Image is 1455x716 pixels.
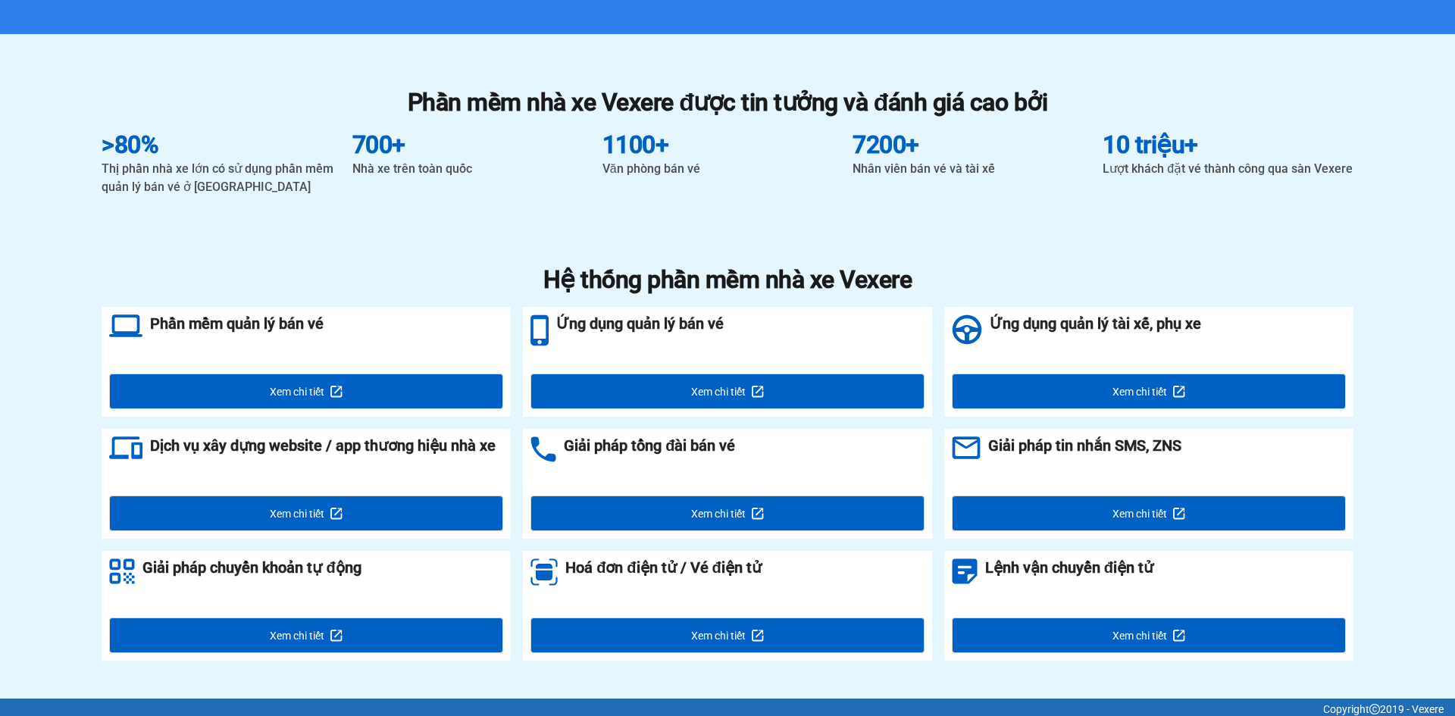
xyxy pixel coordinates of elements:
[952,436,1346,496] div: Giải pháp tin nhắn SMS, ZNS
[1112,630,1167,641] span: Xem chi tiết
[952,374,1346,409] button: Xem chi tiết
[530,314,925,374] div: Ứng dụng quản lý bán vé
[352,160,602,178] div: Nhà xe trên toàn quốc
[270,508,324,519] span: Xem chi tiết
[952,314,1346,374] div: Ứng dụng quản lý tài xế, phụ xe
[530,496,925,531] button: Xem chi tiết
[1112,386,1167,397] span: Xem chi tiết
[102,130,352,160] div: >80%
[1103,160,1353,178] div: Lượt khách đặt vé thành công qua sàn Vexere
[109,558,503,618] div: Giải pháp chuyển khoản tự động
[602,130,853,160] div: 1100+
[352,130,602,160] div: 700+
[853,130,1103,160] div: 7200+
[1112,508,1167,519] span: Xem chi tiết
[691,630,746,641] span: Xem chi tiết
[691,508,746,519] span: Xem chi tiết
[1103,130,1353,160] div: 10 triệu+
[270,630,324,641] span: Xem chi tiết
[109,436,503,496] div: Dịch vụ xây dựng website / app thương hiệu nhà xe
[530,558,925,618] div: Hoá đơn điện tử / Vé điện tử
[530,436,925,496] div: Giải pháp tổng đài bán vé
[952,618,1346,653] button: Xem chi tiết
[270,386,324,397] span: Xem chi tiết
[952,496,1346,531] button: Xem chi tiết
[102,160,352,196] div: Thị phần nhà xe lớn có sử dụng phần mềm quản lý bán vé ở [GEOGRAPHIC_DATA]
[530,618,925,653] button: Xem chi tiết
[109,374,503,409] button: Xem chi tiết
[102,87,1353,117] div: Phần mềm nhà xe Vexere được tin tưởng và đánh giá cao bởi
[109,496,503,531] button: Xem chi tiết
[102,264,1353,295] div: Hệ thống phần mềm nhà xe Vexere
[109,314,503,374] div: Phần mềm quản lý bán vé
[853,160,1103,178] div: Nhân viên bán vé và tài xế
[530,374,925,409] button: Xem chi tiết
[109,618,503,653] button: Xem chi tiết
[1369,704,1380,714] span: copyright
[691,386,746,397] span: Xem chi tiết
[952,558,1346,618] div: Lệnh vận chuyển điện tử
[602,160,853,178] div: Văn phòng bán vé​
